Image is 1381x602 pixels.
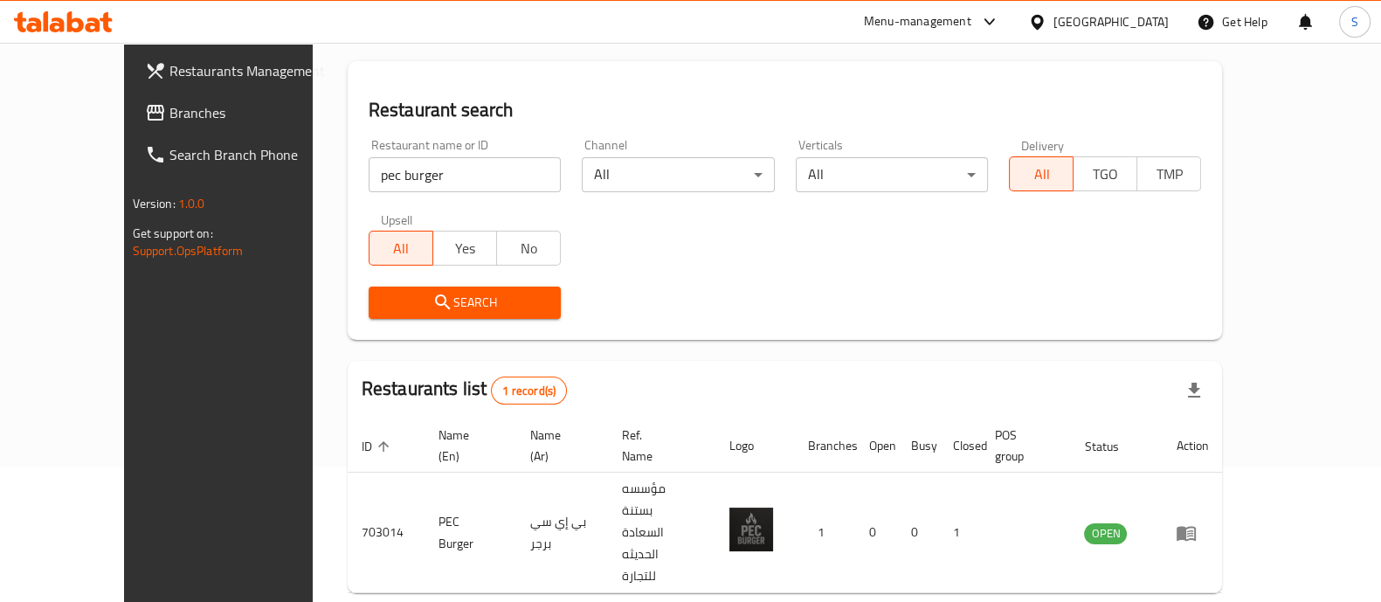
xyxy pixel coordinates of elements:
span: Yes [440,236,490,261]
span: TMP [1144,162,1194,187]
h2: Restaurant search [369,97,1202,123]
td: 0 [897,473,939,593]
td: مؤسسه بستنة السعادة الحديثه للتجارة [607,473,715,593]
td: 1 [939,473,981,593]
span: Status [1084,436,1141,457]
td: 0 [855,473,897,593]
span: POS group [995,425,1050,467]
span: Search [383,292,547,314]
span: 1.0.0 [178,192,205,215]
span: 1 record(s) [492,383,566,399]
button: No [496,231,561,266]
span: Name (Ar) [529,425,586,467]
label: Delivery [1021,139,1065,151]
span: Restaurants Management [169,60,341,81]
div: Menu-management [864,11,971,32]
span: Name (En) [438,425,495,467]
h2: Restaurants list [362,376,567,405]
td: PEC Burger [425,473,516,593]
label: Upsell [381,213,413,225]
td: 703014 [348,473,425,593]
span: Branches [169,102,341,123]
img: PEC Burger [729,508,773,551]
span: Search Branch Phone [169,144,341,165]
span: No [504,236,554,261]
span: Get support on: [133,222,213,245]
span: TGO [1081,162,1130,187]
span: All [376,236,426,261]
th: Logo [715,419,794,473]
th: Action [1162,419,1222,473]
button: All [1009,156,1074,191]
a: Support.OpsPlatform [133,239,244,262]
a: Search Branch Phone [131,134,355,176]
button: Search [369,287,561,319]
span: OPEN [1084,523,1127,543]
button: Yes [432,231,497,266]
span: Version: [133,192,176,215]
th: Open [855,419,897,473]
a: Branches [131,92,355,134]
td: 1 [794,473,855,593]
div: [GEOGRAPHIC_DATA] [1053,12,1169,31]
span: All [1017,162,1067,187]
input: Search for restaurant name or ID.. [369,157,561,192]
div: Total records count [491,377,567,405]
div: All [796,157,988,192]
div: All [582,157,774,192]
td: بي إي سي برجر [515,473,607,593]
th: Branches [794,419,855,473]
table: enhanced table [348,419,1223,593]
span: S [1351,12,1358,31]
span: Ref. Name [621,425,694,467]
th: Closed [939,419,981,473]
th: Busy [897,419,939,473]
button: All [369,231,433,266]
button: TGO [1073,156,1137,191]
span: ID [362,436,395,457]
div: Export file [1173,370,1215,412]
button: TMP [1136,156,1201,191]
a: Restaurants Management [131,50,355,92]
